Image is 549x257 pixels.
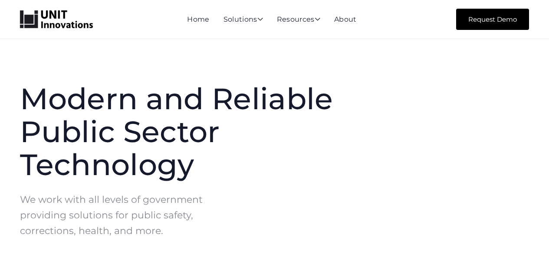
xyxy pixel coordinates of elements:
[187,15,209,23] a: Home
[277,16,320,24] div: Resources
[257,16,263,23] span: 
[20,192,220,239] p: We work with all levels of government providing solutions for public safety, corrections, health,...
[334,15,357,23] a: About
[20,82,375,181] h1: Modern and Reliable Public Sector Technology
[20,10,93,29] a: home
[315,16,320,23] span: 
[224,16,263,24] div: Solutions
[224,16,263,24] div: Solutions
[456,9,529,30] a: Request Demo
[277,16,320,24] div: Resources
